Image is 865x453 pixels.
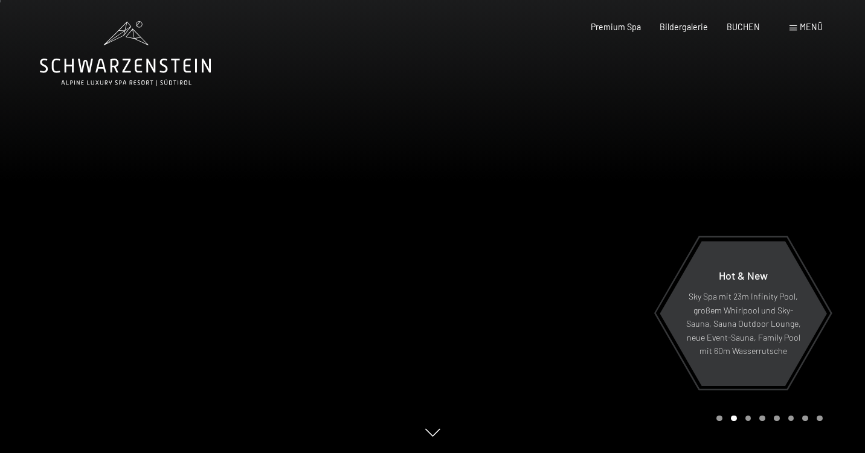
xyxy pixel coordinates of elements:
[817,416,823,422] div: Carousel Page 8
[802,416,808,422] div: Carousel Page 7
[719,269,768,282] span: Hot & New
[686,290,801,358] p: Sky Spa mit 23m Infinity Pool, großem Whirlpool und Sky-Sauna, Sauna Outdoor Lounge, neue Event-S...
[727,22,760,32] a: BUCHEN
[788,416,794,422] div: Carousel Page 6
[745,416,751,422] div: Carousel Page 3
[591,22,641,32] a: Premium Spa
[731,416,737,422] div: Carousel Page 2 (Current Slide)
[712,416,822,422] div: Carousel Pagination
[659,240,828,387] a: Hot & New Sky Spa mit 23m Infinity Pool, großem Whirlpool und Sky-Sauna, Sauna Outdoor Lounge, ne...
[716,416,722,422] div: Carousel Page 1
[660,22,708,32] a: Bildergalerie
[800,22,823,32] span: Menü
[759,416,765,422] div: Carousel Page 4
[774,416,780,422] div: Carousel Page 5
